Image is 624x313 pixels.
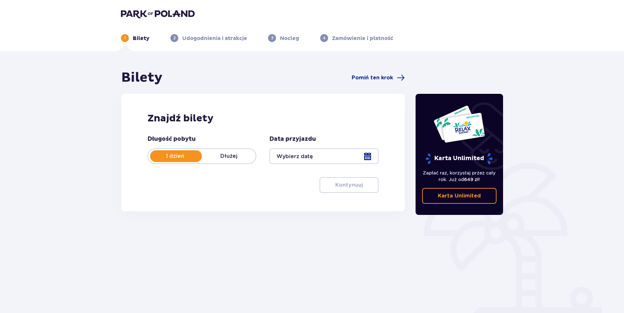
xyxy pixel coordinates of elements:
img: Dwie karty całoroczne do Suntago z napisem 'UNLIMITED RELAX', na białym tle z tropikalnymi liśćmi... [433,105,485,143]
div: 3Nocleg [268,34,299,42]
p: Zapłać raz, korzystaj przez cały rok. Już od ! [422,170,497,183]
a: Pomiń ten krok [352,74,405,82]
h2: Znajdź bilety [147,112,379,125]
span: 649 zł [464,177,479,182]
h1: Bilety [121,70,163,86]
p: Udogodnienia i atrakcje [182,35,247,42]
p: Długość pobytu [147,135,196,143]
p: Karta Unlimited [425,153,493,164]
button: Kontynuuj [320,177,379,193]
p: Dłużej [202,153,256,160]
p: 1 [124,35,126,41]
div: 4Zamówienie i płatność [320,34,393,42]
p: 4 [323,35,325,41]
p: Kontynuuj [335,181,363,189]
p: 3 [271,35,273,41]
p: Karta Unlimited [438,192,481,199]
a: Karta Unlimited [422,188,497,204]
span: Pomiń ten krok [352,74,393,81]
p: Zamówienie i płatność [332,35,393,42]
p: Nocleg [280,35,299,42]
div: 1Bilety [121,34,149,42]
div: 2Udogodnienia i atrakcje [170,34,247,42]
p: 1 dzień [148,153,202,160]
p: 2 [173,35,176,41]
p: Bilety [133,35,149,42]
p: Data przyjazdu [269,135,316,143]
img: Park of Poland logo [121,9,195,18]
